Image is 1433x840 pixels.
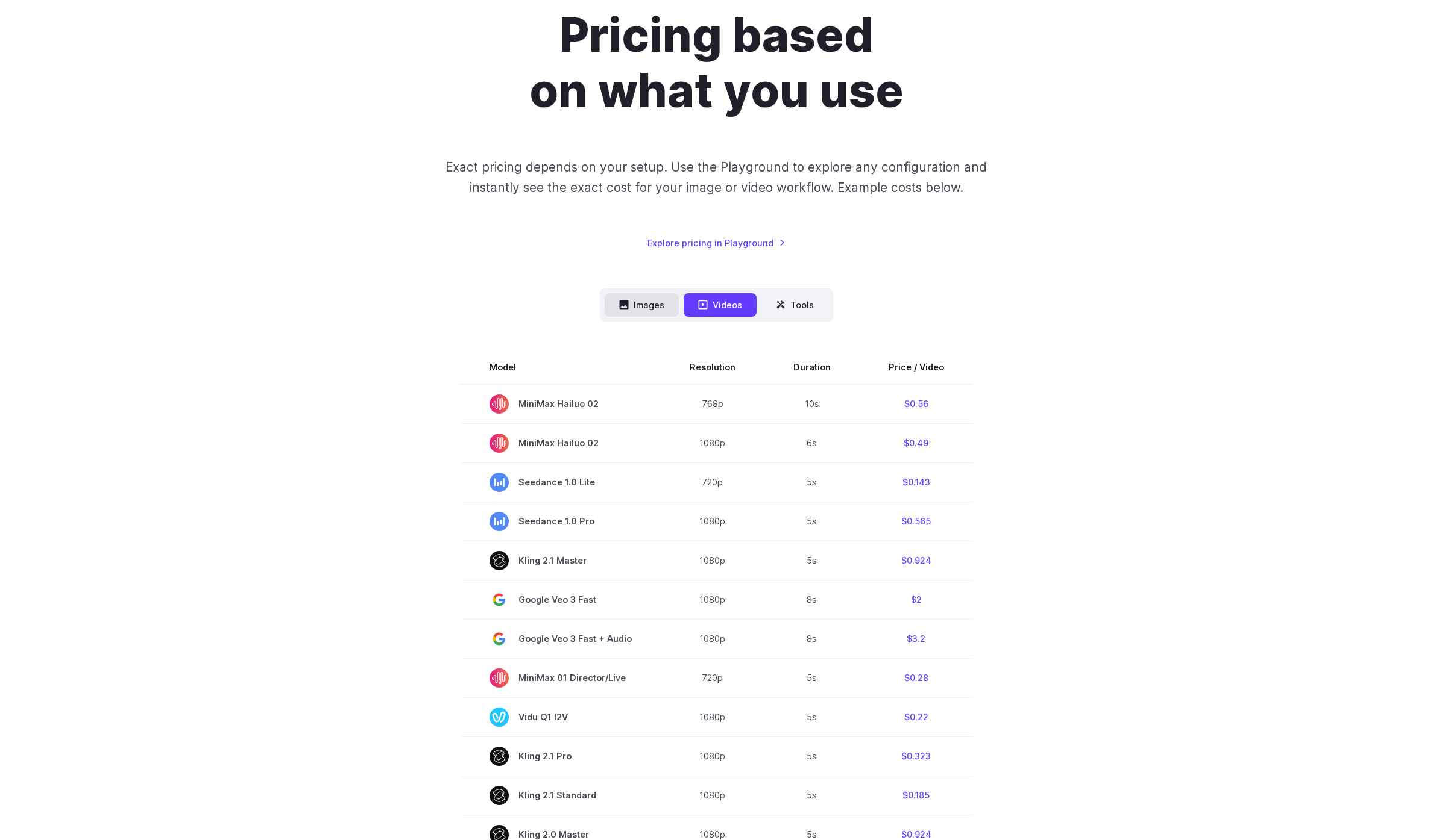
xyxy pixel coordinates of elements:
td: 1080p [661,776,764,815]
span: Seedance 1.0 Lite [490,473,632,492]
td: 1080p [661,736,764,776]
span: MiniMax Hailuo 02 [490,434,632,453]
td: $0.565 [860,502,973,541]
td: 1080p [661,502,764,541]
td: 5s [764,658,860,697]
span: Kling 2.1 Pro [490,747,632,766]
td: $0.185 [860,776,973,815]
td: 1080p [661,580,764,619]
span: Seedance 1.0 Pro [490,512,632,531]
h1: Pricing based on what you use [381,8,1053,119]
td: 720p [661,658,764,697]
td: 1080p [661,619,764,658]
td: 5s [764,736,860,776]
td: 8s [764,619,860,658]
a: Explore pricing in Playground [647,236,786,250]
span: Google Veo 3 Fast + Audio [490,629,632,649]
td: $0.28 [860,658,973,697]
td: $0.143 [860,462,973,502]
td: $2 [860,580,973,619]
span: Google Veo 3 Fast [490,590,632,609]
th: Duration [764,350,860,384]
th: Model [461,350,661,384]
span: MiniMax 01 Director/Live [490,668,632,688]
button: Videos [684,293,757,317]
td: 5s [764,697,860,736]
td: $0.56 [860,384,973,424]
td: 1080p [661,541,764,580]
span: Kling 2.1 Standard [490,786,632,805]
span: Vidu Q1 I2V [490,708,632,727]
span: MiniMax Hailuo 02 [490,394,632,414]
td: $0.924 [860,541,973,580]
td: 768p [661,384,764,424]
p: Exact pricing depends on your setup. Use the Playground to explore any configuration and instantl... [423,157,1010,198]
td: 1080p [661,423,764,462]
td: 5s [764,502,860,541]
td: 5s [764,462,860,502]
td: 5s [764,776,860,815]
button: Tools [761,293,828,317]
td: $0.49 [860,423,973,462]
td: $0.323 [860,736,973,776]
td: $0.22 [860,697,973,736]
td: 5s [764,541,860,580]
span: Kling 2.1 Master [490,551,632,570]
th: Price / Video [860,350,973,384]
td: 8s [764,580,860,619]
td: $3.2 [860,619,973,658]
td: 6s [764,423,860,462]
th: Resolution [661,350,764,384]
button: Images [605,293,679,317]
td: 720p [661,462,764,502]
td: 10s [764,384,860,424]
td: 1080p [661,697,764,736]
